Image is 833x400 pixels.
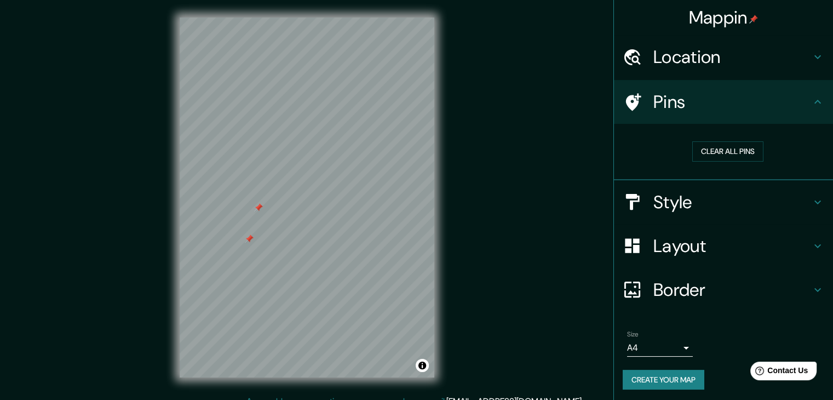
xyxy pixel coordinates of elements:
canvas: Map [180,18,434,378]
button: Clear all pins [692,141,763,162]
div: A4 [627,339,693,357]
button: Create your map [623,370,704,390]
h4: Pins [653,91,811,113]
h4: Layout [653,235,811,257]
div: Pins [614,80,833,124]
div: Layout [614,224,833,268]
label: Size [627,329,639,339]
h4: Mappin [689,7,759,28]
div: Location [614,35,833,79]
h4: Style [653,191,811,213]
div: Style [614,180,833,224]
div: Border [614,268,833,312]
button: Toggle attribution [416,359,429,372]
h4: Border [653,279,811,301]
img: pin-icon.png [749,15,758,24]
iframe: Help widget launcher [736,357,821,388]
h4: Location [653,46,811,68]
